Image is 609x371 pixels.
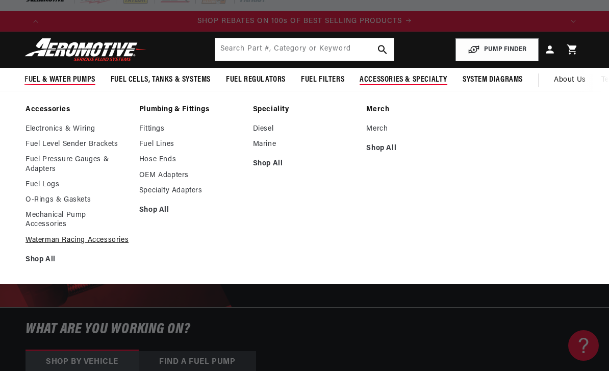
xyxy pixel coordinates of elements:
[366,144,470,153] a: Shop All
[46,16,563,27] a: SHOP REBATES ON 100s OF BEST SELLING PRODUCTS
[26,105,129,114] a: Accessories
[371,38,394,61] button: search button
[103,68,218,92] summary: Fuel Cells, Tanks & Systems
[253,125,357,134] a: Diesel
[46,16,563,27] div: Announcement
[215,38,393,61] input: Search by Part Number, Category or Keyword
[218,68,293,92] summary: Fuel Regulators
[197,17,402,25] span: SHOP REBATES ON 100s OF BEST SELLING PRODUCTS
[139,155,243,164] a: Hose Ends
[111,75,211,85] span: Fuel Cells, Tanks & Systems
[366,105,470,114] a: Merch
[26,236,129,245] a: Waterman Racing Accessories
[139,206,243,215] a: Shop All
[139,105,243,114] a: Plumbing & Fittings
[463,75,523,85] span: System Diagrams
[301,75,344,85] span: Fuel Filters
[366,125,470,134] a: Merch
[139,140,243,149] a: Fuel Lines
[26,195,129,205] a: O-Rings & Gaskets
[352,68,455,92] summary: Accessories & Specialty
[226,75,286,85] span: Fuel Regulators
[22,38,149,62] img: Aeromotive
[253,159,357,168] a: Shop All
[293,68,352,92] summary: Fuel Filters
[455,68,530,92] summary: System Diagrams
[26,155,129,174] a: Fuel Pressure Gauges & Adapters
[46,16,563,27] div: 3 of 4
[26,180,129,189] a: Fuel Logs
[253,140,357,149] a: Marine
[26,211,129,229] a: Mechanical Pump Accessories
[26,255,129,264] a: Shop All
[546,68,594,92] a: About Us
[253,105,357,114] a: Speciality
[26,125,129,134] a: Electronics & Wiring
[17,68,103,92] summary: Fuel & Water Pumps
[139,171,243,180] a: OEM Adapters
[26,11,46,32] button: Translation missing: en.sections.announcements.previous_announcement
[24,75,95,85] span: Fuel & Water Pumps
[563,11,583,32] button: Translation missing: en.sections.announcements.next_announcement
[139,125,243,134] a: Fittings
[360,75,447,85] span: Accessories & Specialty
[554,76,586,84] span: About Us
[455,38,539,61] button: PUMP FINDER
[26,140,129,149] a: Fuel Level Sender Brackets
[139,186,243,195] a: Specialty Adapters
